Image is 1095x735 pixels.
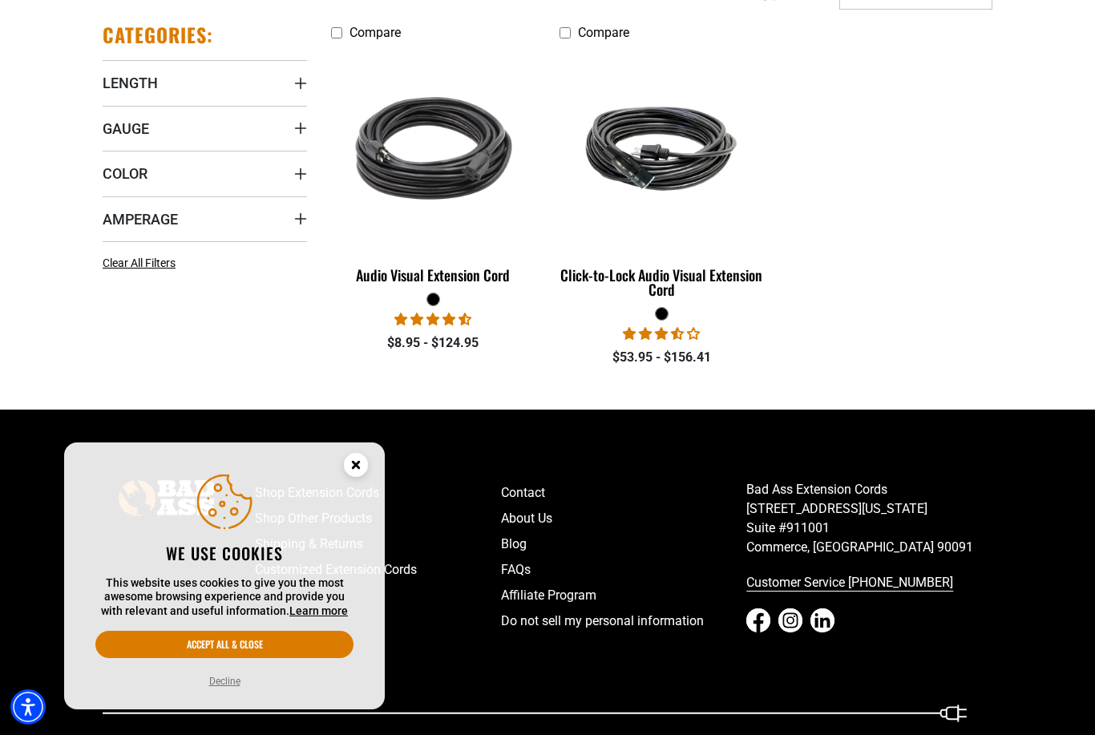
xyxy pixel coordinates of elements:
span: Compare [350,25,401,40]
img: black [333,56,535,240]
span: Color [103,164,147,183]
button: Close this option [327,442,385,492]
span: 4.72 stars [394,312,471,327]
span: Clear All Filters [103,256,176,269]
p: Bad Ass Extension Cords [STREET_ADDRESS][US_STATE] Suite #911001 Commerce, [GEOGRAPHIC_DATA] 90091 [746,480,992,557]
p: This website uses cookies to give you the most awesome browsing experience and provide you with r... [95,576,354,619]
h2: Categories: [103,22,213,47]
a: Instagram - open in a new tab [778,608,802,632]
button: Accept all & close [95,631,354,658]
a: Do not sell my personal information [501,608,747,634]
div: $53.95 - $156.41 [560,348,764,367]
span: Length [103,74,158,92]
div: Accessibility Menu [10,689,46,725]
span: Compare [578,25,629,40]
summary: Length [103,60,307,105]
a: Facebook - open in a new tab [746,608,770,632]
span: Gauge [103,119,149,138]
a: black Click-to-Lock Audio Visual Extension Cord [560,48,764,306]
div: Audio Visual Extension Cord [331,268,535,282]
aside: Cookie Consent [64,442,385,710]
a: call 833-674-1699 [746,570,992,596]
button: Decline [204,673,245,689]
summary: Amperage [103,196,307,241]
a: About Us [501,506,747,531]
a: LinkedIn - open in a new tab [810,608,834,632]
summary: Gauge [103,106,307,151]
a: Affiliate Program [501,583,747,608]
a: Blog [501,531,747,557]
a: FAQs [501,557,747,583]
div: $8.95 - $124.95 [331,333,535,353]
a: black Audio Visual Extension Cord [331,48,535,292]
summary: Color [103,151,307,196]
div: Click-to-Lock Audio Visual Extension Cord [560,268,764,297]
span: 3.50 stars [623,326,700,341]
a: This website uses cookies to give you the most awesome browsing experience and provide you with r... [289,604,348,617]
h2: We use cookies [95,543,354,563]
a: Clear All Filters [103,255,182,272]
img: black [560,87,762,210]
a: Contact [501,480,747,506]
span: Amperage [103,210,178,228]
